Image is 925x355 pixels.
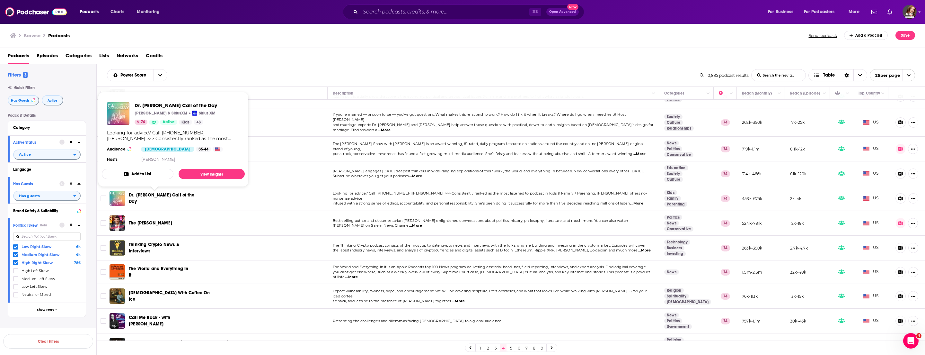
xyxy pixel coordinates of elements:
p: 81k-120k [790,171,806,177]
span: 4 [916,333,921,338]
a: View Insights [179,169,245,179]
span: Toggle select row [101,318,106,324]
a: Society [664,114,683,119]
a: Religion [664,337,684,342]
span: ...More [638,248,651,253]
button: Show profile menu [903,5,917,19]
span: Power Score [120,73,148,77]
span: US [863,146,879,152]
a: 2 [485,344,491,352]
span: ...More [452,299,465,304]
a: Dr. Laura Call of the Day [110,191,125,206]
a: Education [664,165,688,170]
span: For Business [768,7,793,16]
span: Dr. [PERSON_NAME] Call of the Day [135,102,217,108]
p: 17k-25k [790,120,805,125]
a: +8 [194,120,203,125]
a: Kids [664,190,677,195]
p: 12k-18k [790,221,804,226]
a: Society [664,171,683,176]
button: open menu [75,7,107,17]
a: Thinking Crypto News & Interviews [110,240,125,256]
a: [DEMOGRAPHIC_DATA] [664,299,711,305]
div: Top Country [858,89,880,97]
a: Lists [99,50,109,64]
span: Active [48,99,57,102]
p: 262k-390k [742,120,762,125]
span: 25 per page [870,70,900,80]
h2: filter dropdown [13,191,81,201]
span: Active [19,153,31,156]
button: Show More Button [908,168,918,179]
h2: Filters [8,72,28,78]
img: Call Me Back - with Dan Senor [110,313,125,329]
button: Column Actions [650,90,657,97]
button: Show More Button [908,218,918,228]
p: 2.7k-4.7k [790,245,808,251]
span: Has Guests [11,99,30,102]
p: 74 [721,119,730,126]
span: US [863,119,879,126]
p: 74 [721,245,730,251]
a: Conservative [664,226,693,232]
span: High Left Skew [22,269,49,273]
a: The [PERSON_NAME] [129,220,172,226]
a: Add a Podcast [844,31,888,40]
a: Politics [664,318,682,323]
p: 719k-1.1m [742,146,760,152]
span: Call Me Back - with [PERSON_NAME] [129,315,170,327]
input: Search Political Skew... [13,232,81,241]
span: The World and Everything In It [129,266,189,278]
p: 74 [721,318,730,324]
span: The [PERSON_NAME] Show with [PERSON_NAME] is an award-winning, #1 rated, daily program featured o... [333,141,644,151]
a: Politics [664,146,682,151]
h2: Choose List sort [107,69,167,81]
button: open menu [13,150,81,160]
span: Expect vulnerability, rawness, hope, and encouragement. We will be covering scripture, life's obs... [333,289,647,298]
span: Networks [117,50,138,64]
button: Active Status [13,138,59,146]
button: Brand Safety & Suitability [13,206,81,214]
img: Podchaser - Follow, Share and Rate Podcasts [5,6,67,18]
span: ...More [630,201,643,206]
p: 314k-466k [742,171,762,177]
a: Government [664,324,692,329]
a: 3 [492,344,499,352]
a: Christ With Coffee On Ice [110,288,125,304]
button: open menu [154,69,167,81]
button: open menu [870,69,915,81]
span: Political Skew [13,223,38,228]
a: News [664,313,679,318]
p: 263k-390k [742,245,762,251]
span: Best-selling author and documentarian [PERSON_NAME] enlightened conversations about politics, his... [333,218,628,223]
button: Show More [8,303,86,317]
span: 3 [23,72,28,78]
a: Parenting [664,202,687,207]
span: For Podcasters [804,7,835,16]
a: Active [160,120,177,125]
span: the latest industry news, interviews, and analysis of cryptocurrencies and digital assets such as... [333,248,638,252]
p: 453k-675k [742,196,762,201]
button: Column Actions [704,90,712,97]
button: Add to List [102,169,173,179]
span: Open Advanced [549,10,576,14]
a: Family [664,196,681,201]
h1: Podcasts [48,32,70,39]
button: Column Actions [879,90,887,97]
a: Dr. [PERSON_NAME] Call of the Day [129,192,200,205]
img: The Word on Fire Show - Catholic Faith and Culture [110,338,125,353]
a: News [664,269,679,275]
a: Show notifications dropdown [869,6,880,17]
p: 76k-113k [742,294,758,299]
a: Show notifications dropdown [885,6,895,17]
div: Reach (Monthly) [742,89,772,97]
span: New [567,4,579,10]
div: Has Guests [13,182,55,186]
div: 10,895 podcast results [700,73,749,78]
div: Category [13,125,76,130]
p: 32k-48k [790,269,806,275]
span: ⌘ K [529,8,541,16]
a: The World and Everything In It [110,264,125,280]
